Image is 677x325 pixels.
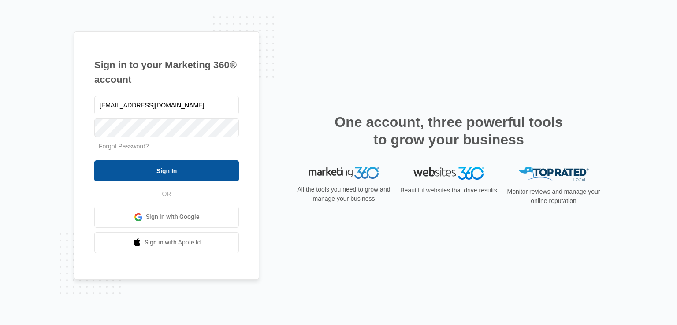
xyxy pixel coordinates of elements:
[504,187,603,206] p: Monitor reviews and manage your online reputation
[518,167,589,181] img: Top Rated Local
[332,113,565,148] h2: One account, three powerful tools to grow your business
[94,96,239,114] input: Email
[413,167,484,180] img: Websites 360
[309,167,379,179] img: Marketing 360
[94,232,239,253] a: Sign in with Apple Id
[294,185,393,203] p: All the tools you need to grow and manage your business
[399,186,498,195] p: Beautiful websites that drive results
[156,189,178,199] span: OR
[94,160,239,181] input: Sign In
[146,212,200,222] span: Sign in with Google
[99,143,149,150] a: Forgot Password?
[94,58,239,87] h1: Sign in to your Marketing 360® account
[145,238,201,247] span: Sign in with Apple Id
[94,207,239,228] a: Sign in with Google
